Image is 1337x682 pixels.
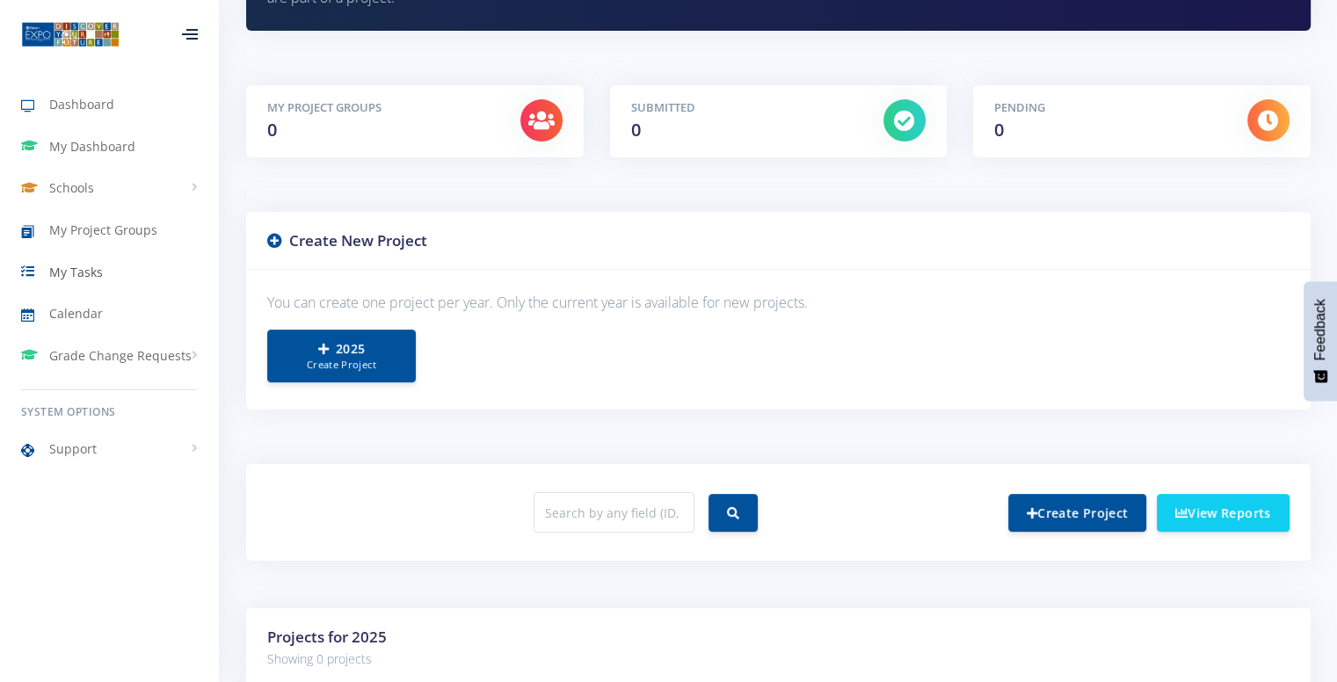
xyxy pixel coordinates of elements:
[49,137,135,156] span: My Dashboard
[49,304,103,323] span: Calendar
[49,439,97,458] span: Support
[21,404,198,420] h6: System Options
[21,20,120,48] img: ...
[267,118,277,141] span: 0
[994,99,1221,117] h5: Pending
[631,118,641,141] span: 0
[49,221,157,239] span: My Project Groups
[267,330,416,382] a: 2025Create Project
[267,649,1290,670] p: Showing 0 projects
[1157,494,1290,532] a: View Reports
[49,178,94,197] span: Schools
[49,263,103,281] span: My Tasks
[534,492,694,533] input: Search by any field (ID, name, school, etc.)
[267,291,1290,315] p: You can create one project per year. Only the current year is available for new projects.
[1008,494,1146,532] a: Create Project
[631,99,858,117] h5: Submitted
[267,99,494,117] h5: My Project Groups
[49,95,114,113] span: Dashboard
[994,118,1004,141] span: 0
[49,346,192,365] span: Grade Change Requests
[286,358,397,373] small: Create Project
[1312,299,1328,360] span: Feedback
[1304,281,1337,401] button: Feedback - Show survey
[267,626,1290,649] h3: Projects for 2025
[267,229,1290,252] h3: Create New Project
